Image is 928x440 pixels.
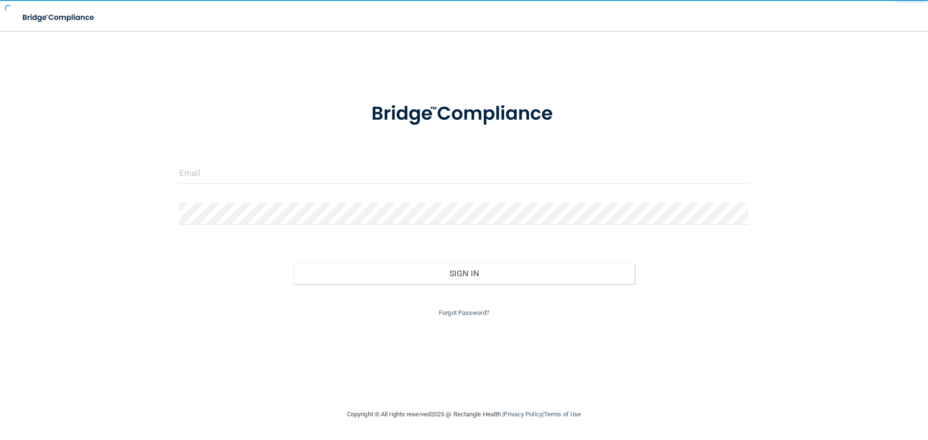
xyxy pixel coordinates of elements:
div: Copyright © All rights reserved 2025 @ Rectangle Health | | [288,399,640,430]
a: Terms of Use [544,411,581,418]
a: Forgot Password? [439,309,489,316]
img: bridge_compliance_login_screen.278c3ca4.svg [351,89,577,139]
a: Privacy Policy [504,411,542,418]
img: bridge_compliance_login_screen.278c3ca4.svg [14,8,103,28]
input: Email [179,162,749,184]
button: Sign In [293,263,635,284]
